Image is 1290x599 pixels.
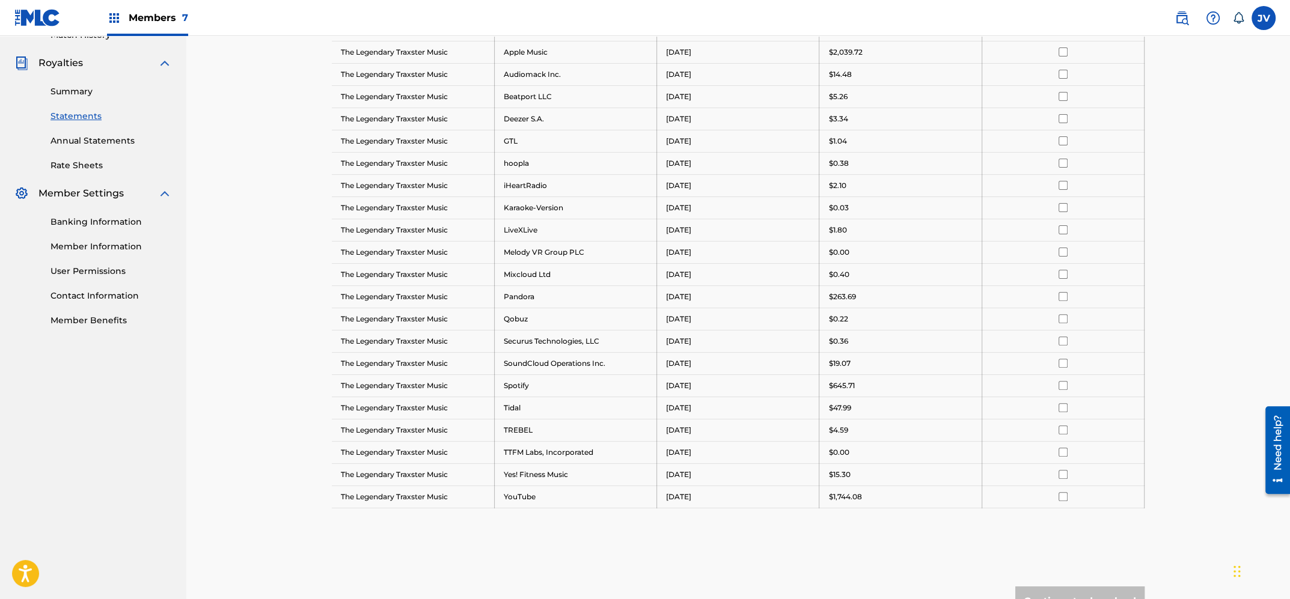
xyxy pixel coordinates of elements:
td: GTL [494,130,656,152]
div: User Menu [1252,6,1276,30]
a: Member Information [50,240,172,253]
td: The Legendary Traxster Music [332,108,494,130]
span: Member Settings [38,186,124,201]
td: Qobuz [494,308,656,330]
p: $5.26 [828,91,847,102]
td: hoopla [494,152,656,174]
p: $2.10 [828,180,846,191]
td: The Legendary Traxster Music [332,196,494,219]
td: YouTube [494,485,656,508]
td: [DATE] [657,330,819,352]
p: $0.00 [828,447,849,458]
td: Tidal [494,397,656,419]
td: LiveXLive [494,219,656,241]
td: Audiomack Inc. [494,63,656,85]
a: Public Search [1170,6,1194,30]
td: [DATE] [657,374,819,397]
td: Spotify [494,374,656,397]
img: Member Settings [14,186,29,201]
td: [DATE] [657,485,819,508]
p: $3.34 [828,114,848,124]
td: The Legendary Traxster Music [332,263,494,285]
td: [DATE] [657,352,819,374]
td: The Legendary Traxster Music [332,152,494,174]
p: $645.71 [828,380,854,391]
a: Rate Sheets [50,159,172,172]
td: TTFM Labs, Incorporated [494,441,656,463]
td: [DATE] [657,219,819,241]
p: $19.07 [828,358,850,369]
td: The Legendary Traxster Music [332,374,494,397]
td: [DATE] [657,152,819,174]
iframe: Chat Widget [1230,541,1290,599]
td: Yes! Fitness Music [494,463,656,485]
td: The Legendary Traxster Music [332,85,494,108]
a: Statements [50,110,172,123]
td: [DATE] [657,108,819,130]
td: [DATE] [657,63,819,85]
td: The Legendary Traxster Music [332,330,494,352]
p: $2,039.72 [828,47,862,58]
td: The Legendary Traxster Music [332,397,494,419]
p: $0.03 [828,202,848,213]
iframe: Resource Center [1256,401,1290,498]
td: [DATE] [657,441,819,463]
td: The Legendary Traxster Music [332,174,494,196]
span: Members [129,11,188,25]
p: $263.69 [828,291,855,302]
td: The Legendary Traxster Music [332,419,494,441]
td: Deezer S.A. [494,108,656,130]
p: $0.38 [828,158,848,169]
span: Royalties [38,56,83,70]
td: [DATE] [657,263,819,285]
span: 7 [182,12,188,23]
td: [DATE] [657,41,819,63]
div: Drag [1233,553,1241,589]
td: Securus Technologies, LLC [494,330,656,352]
p: $14.48 [828,69,851,80]
td: [DATE] [657,241,819,263]
td: The Legendary Traxster Music [332,352,494,374]
img: MLC Logo [14,9,61,26]
td: The Legendary Traxster Music [332,241,494,263]
td: The Legendary Traxster Music [332,219,494,241]
div: Notifications [1232,12,1244,24]
a: Banking Information [50,216,172,228]
p: $1,744.08 [828,491,861,502]
td: The Legendary Traxster Music [332,63,494,85]
td: TREBEL [494,419,656,441]
p: $0.22 [828,314,848,324]
td: The Legendary Traxster Music [332,285,494,308]
p: $0.40 [828,269,849,280]
a: Annual Statements [50,135,172,147]
td: [DATE] [657,85,819,108]
p: $1.80 [828,225,846,236]
p: $1.04 [828,136,846,147]
td: Pandora [494,285,656,308]
td: Mixcloud Ltd [494,263,656,285]
img: help [1206,11,1220,25]
td: SoundCloud Operations Inc. [494,352,656,374]
td: [DATE] [657,397,819,419]
a: User Permissions [50,265,172,278]
td: Karaoke-Version [494,196,656,219]
a: Contact Information [50,290,172,302]
td: [DATE] [657,419,819,441]
td: iHeartRadio [494,174,656,196]
td: The Legendary Traxster Music [332,41,494,63]
td: [DATE] [657,308,819,330]
img: Royalties [14,56,29,70]
p: $0.36 [828,336,848,347]
p: $4.59 [828,425,848,436]
td: Melody VR Group PLC [494,241,656,263]
div: Help [1201,6,1225,30]
img: expand [157,186,172,201]
td: [DATE] [657,463,819,485]
td: The Legendary Traxster Music [332,485,494,508]
p: $47.99 [828,403,851,413]
td: The Legendary Traxster Music [332,441,494,463]
img: expand [157,56,172,70]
